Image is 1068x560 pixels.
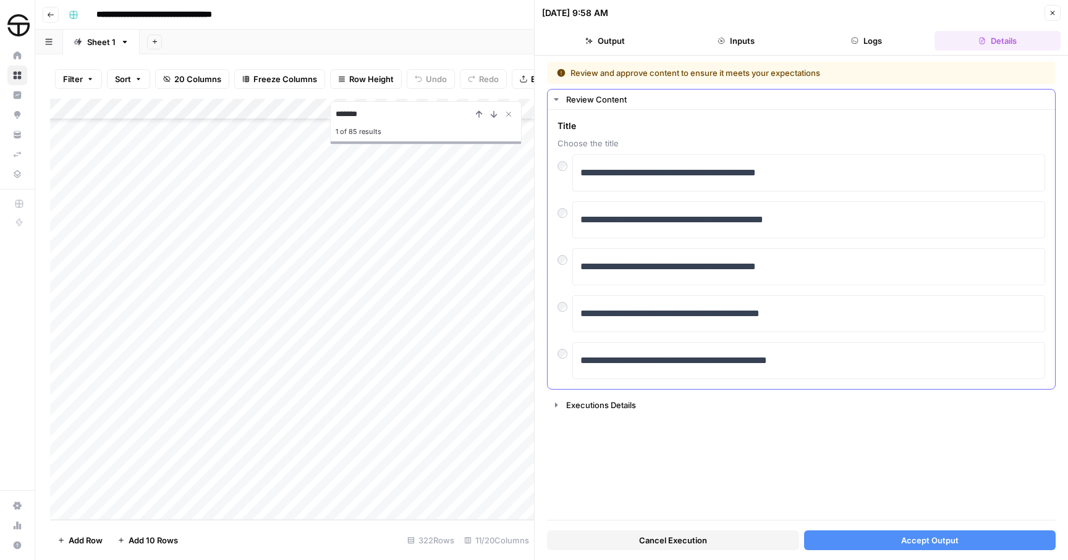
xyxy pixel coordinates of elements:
a: Usage [7,516,27,535]
button: Help + Support [7,535,27,555]
span: Filter [63,73,83,85]
span: 20 Columns [174,73,221,85]
div: Review Content [548,110,1055,389]
button: 20 Columns [155,69,229,89]
div: 11/20 Columns [459,530,534,550]
button: Filter [55,69,102,89]
span: Undo [426,73,447,85]
a: Data Library [7,164,27,184]
button: Cancel Execution [547,530,799,550]
button: Review Content [548,90,1055,109]
button: Freeze Columns [234,69,325,89]
div: Executions Details [566,399,1048,411]
a: Sheet 1 [63,30,140,54]
span: Sort [115,73,131,85]
div: Review Content [566,93,1048,106]
button: Redo [460,69,507,89]
div: Review and approve content to ensure it meets your expectations [557,67,933,79]
span: Choose the title [557,137,1045,149]
button: Output [542,31,668,51]
div: Sheet 1 [87,36,116,48]
button: Details [934,31,1061,51]
img: SimpleTire Logo [7,14,30,36]
button: Undo [407,69,455,89]
span: Accept Output [901,534,959,546]
button: Executions Details [548,395,1055,415]
a: Syncs [7,144,27,164]
button: Add Row [50,530,110,550]
button: Logs [804,31,930,51]
div: [DATE] 9:58 AM [542,7,608,19]
button: Accept Output [804,530,1056,550]
button: Previous Result [472,107,486,122]
a: Insights [7,85,27,105]
button: Row Height [330,69,402,89]
button: Inputs [673,31,799,51]
span: Cancel Execution [639,534,707,546]
span: Row Height [349,73,394,85]
div: 322 Rows [402,530,459,550]
button: Sort [107,69,150,89]
span: Add Row [69,534,103,546]
span: Freeze Columns [253,73,317,85]
span: Add 10 Rows [129,534,178,546]
button: Add 10 Rows [110,530,185,550]
div: 1 of 85 results [336,124,516,139]
span: Redo [479,73,499,85]
button: Close Search [501,107,516,122]
a: Browse [7,65,27,85]
span: Title [557,120,1045,132]
button: Export CSV [512,69,583,89]
button: Next Result [486,107,501,122]
a: Home [7,46,27,65]
button: Workspace: SimpleTire [7,10,27,41]
a: Your Data [7,125,27,144]
a: Opportunities [7,105,27,125]
a: Settings [7,496,27,516]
